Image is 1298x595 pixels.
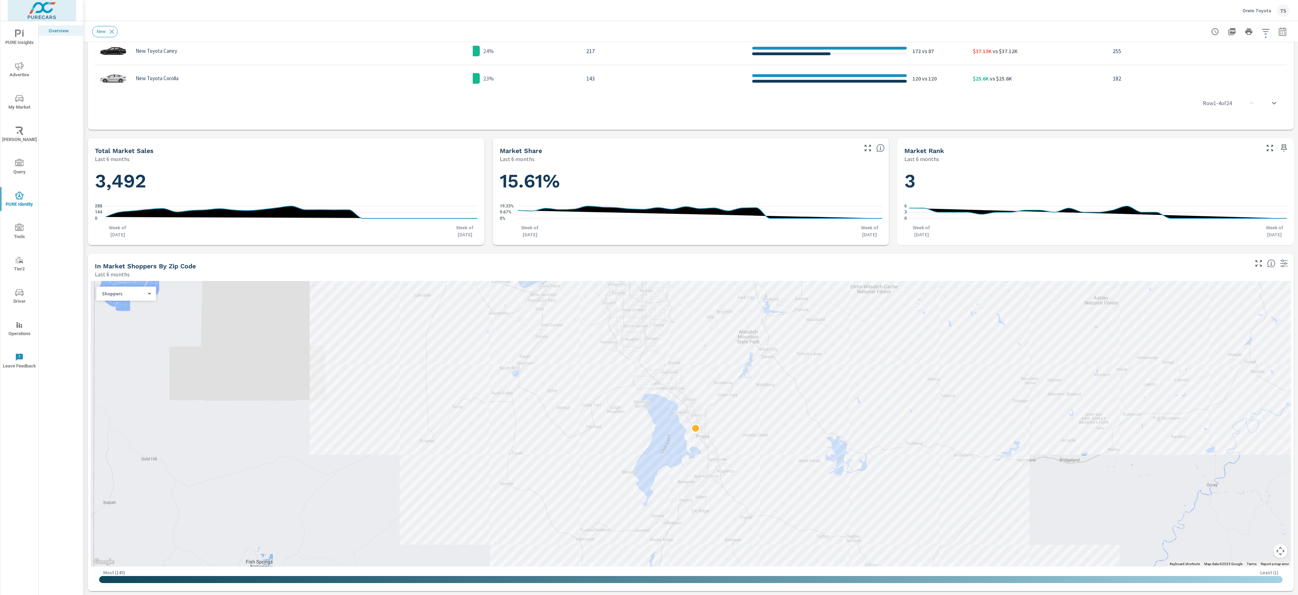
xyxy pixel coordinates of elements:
[1203,99,1232,107] p: Row 1 - 4 of 24
[1225,25,1239,39] button: "Export Report to PDF"
[95,169,477,193] h1: 3,492
[2,30,36,47] span: PURE Insights
[500,155,535,163] p: Last 6 months
[92,557,116,567] img: Google
[904,147,944,154] h5: Market Rank
[2,62,36,79] span: Advertise
[95,147,154,154] h5: Total Market Sales
[500,147,542,154] h5: Market Share
[99,40,127,62] img: glamour
[921,74,937,83] p: vs 120
[876,144,885,152] span: Dealer Sales within ZipCode / Total Market Sales. [Market = within dealer PMA (or 60 miles if no ...
[1267,259,1276,268] span: Find the biggest opportunities in your market for your inventory. Understand by postal code where...
[904,155,939,163] p: Last 6 months
[483,74,494,83] p: 23%
[909,224,934,238] p: Week of [DATE]
[2,288,36,306] span: Driver
[857,224,882,238] p: Week of [DATE]
[1247,562,1257,566] a: Terms
[92,29,110,34] span: New
[99,68,127,89] img: glamour
[500,169,882,193] h1: 15.61%
[105,224,130,238] p: Week of [DATE]
[1260,569,1278,576] p: Least ( 1 )
[989,74,1012,83] p: vs $25.6K
[453,224,477,238] p: Week of [DATE]
[500,204,514,209] text: 19.33%
[904,216,907,221] text: 0
[2,191,36,209] span: PURE Identity
[2,94,36,111] span: My Market
[1277,4,1290,17] div: TS
[973,74,989,83] p: $25.6K
[95,262,196,270] h5: In Market Shoppers by Zip Code
[49,27,78,34] p: Overview
[95,210,102,215] text: 144
[1113,47,1285,55] p: 255
[39,25,83,36] div: Overview
[1242,7,1271,14] p: Orem Toyota
[904,204,907,209] text: 6
[992,47,1018,55] p: vs $37.12K
[95,155,130,163] p: Last 6 months
[1261,562,1289,566] a: Report a map error
[921,47,934,55] p: vs 87
[2,353,36,370] span: Leave Feedback
[92,557,116,567] a: Open this area in Google Maps (opens a new window)
[1242,25,1256,39] button: Print Report
[1170,562,1200,567] button: Keyboard shortcuts
[1273,544,1287,558] button: Map camera controls
[862,142,873,154] button: Make Fullscreen
[912,47,921,55] p: 172
[102,290,145,297] p: Shoppers
[95,270,130,279] p: Last 6 months
[136,48,177,54] p: New Toyota Camry
[1278,142,1290,154] span: Save this to your personalized report
[92,26,118,37] div: New
[95,204,102,209] text: 288
[500,216,505,221] text: 0%
[912,74,921,83] p: 120
[2,127,36,144] span: [PERSON_NAME]
[2,256,36,273] span: Tier2
[2,321,36,338] span: Operations
[1264,142,1276,154] button: Make Fullscreen
[973,47,992,55] p: $37.13K
[136,75,179,82] p: New Toyota Corolla
[904,210,907,215] text: 3
[500,210,511,215] text: 9.67%
[483,47,494,55] p: 24%
[586,47,741,55] p: 217
[1253,258,1264,269] button: Make Fullscreen
[904,169,1287,193] h1: 3
[586,74,741,83] p: 143
[2,224,36,241] span: Tools
[518,224,542,238] p: Week of [DATE]
[1259,25,1273,39] button: Apply Filters
[1262,224,1287,238] p: Week of [DATE]
[95,216,97,221] text: 0
[0,21,38,377] div: nav menu
[96,290,150,297] div: Shoppers
[1266,95,1283,111] button: scroll to bottom
[1113,74,1285,83] p: 182
[1276,25,1290,39] button: Select Date Range
[1204,562,1242,566] span: Map data ©2025 Google
[103,569,125,576] p: Most ( 145 )
[2,159,36,176] span: Query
